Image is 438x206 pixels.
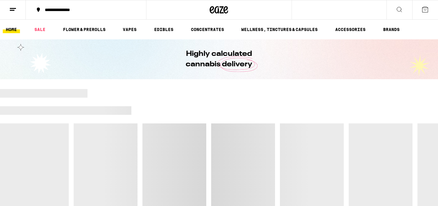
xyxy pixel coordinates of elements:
a: WELLNESS, TINCTURES & CAPSULES [238,26,321,33]
a: SALE [31,26,48,33]
button: BRANDS [380,26,403,33]
a: VAPES [120,26,140,33]
a: CONCENTRATES [188,26,227,33]
a: HOME [3,26,20,33]
a: EDIBLES [151,26,176,33]
a: FLOWER & PREROLLS [60,26,109,33]
h1: Highly calculated cannabis delivery [169,49,270,70]
a: ACCESSORIES [332,26,369,33]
